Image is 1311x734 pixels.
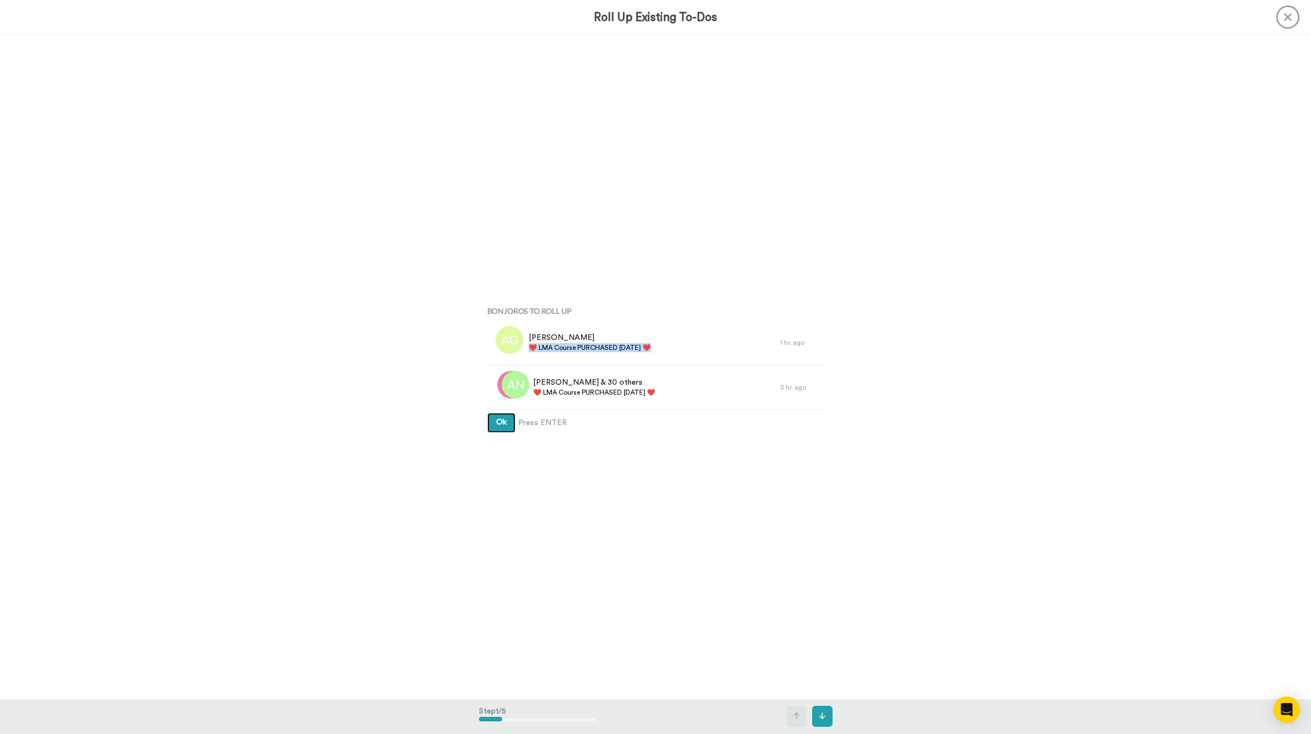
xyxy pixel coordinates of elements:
[518,417,567,428] span: Press ENTER
[497,371,525,399] img: jp.png
[1273,696,1300,723] div: Open Intercom Messenger
[496,418,507,426] span: Ok
[533,388,655,397] span: ❤️️ LMA Course PURCHASED [DATE] ❤️️
[533,377,655,388] span: [PERSON_NAME] & 30 others
[529,332,651,343] span: [PERSON_NAME]
[479,700,597,732] div: Step 1 / 5
[780,338,819,347] div: 1 hr. ago
[499,371,526,399] img: ka.png
[594,11,717,24] h3: Roll Up Existing To-Dos
[529,343,651,352] span: ❤️️ LMA Course PURCHASED [DATE] ❤️️
[496,326,523,354] img: ag.png
[487,413,515,433] button: Ok
[502,371,529,399] img: an.png
[487,307,824,315] h4: Bonjoros To Roll Up
[780,383,819,392] div: 3 hr. ago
